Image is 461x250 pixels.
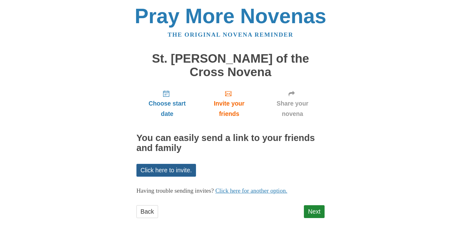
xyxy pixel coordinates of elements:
[168,31,294,38] a: The original novena reminder
[136,205,158,218] a: Back
[136,187,214,194] span: Having trouble sending invites?
[135,4,326,28] a: Pray More Novenas
[198,85,260,122] a: Invite your friends
[304,205,325,218] a: Next
[136,85,198,122] a: Choose start date
[136,52,325,79] h1: St. [PERSON_NAME] of the Cross Novena
[260,85,325,122] a: Share your novena
[136,133,325,153] h2: You can easily send a link to your friends and family
[215,187,288,194] a: Click here for another option.
[204,98,254,119] span: Invite your friends
[143,98,192,119] span: Choose start date
[136,164,196,177] a: Click here to invite.
[267,98,318,119] span: Share your novena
